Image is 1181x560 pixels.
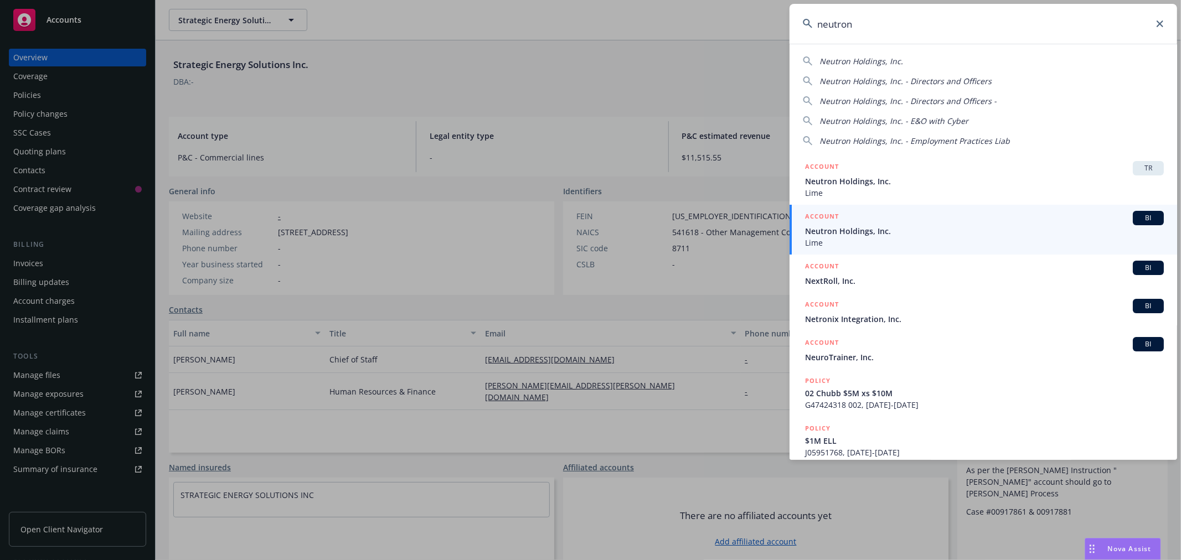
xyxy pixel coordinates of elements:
div: Drag to move [1085,538,1099,559]
a: ACCOUNTBINextRoll, Inc. [790,255,1177,293]
span: Neutron Holdings, Inc. [805,225,1164,237]
span: Neutron Holdings, Inc. - E&O with Cyber [819,116,968,126]
span: $1M ELL [805,435,1164,447]
button: Nova Assist [1085,538,1161,560]
span: Neutron Holdings, Inc. [805,175,1164,187]
span: Neutron Holdings, Inc. - Employment Practices Liab [819,136,1010,146]
h5: ACCOUNT [805,299,839,312]
h5: ACCOUNT [805,261,839,274]
a: ACCOUNTBINetronix Integration, Inc. [790,293,1177,331]
span: J05951768, [DATE]-[DATE] [805,447,1164,458]
a: ACCOUNTBINeutron Holdings, Inc.Lime [790,205,1177,255]
span: Netronix Integration, Inc. [805,313,1164,325]
a: ACCOUNTTRNeutron Holdings, Inc.Lime [790,155,1177,205]
span: NextRoll, Inc. [805,275,1164,287]
span: Lime [805,187,1164,199]
span: BI [1137,339,1159,349]
h5: ACCOUNT [805,337,839,350]
a: ACCOUNTBINeuroTrainer, Inc. [790,331,1177,369]
span: Neutron Holdings, Inc. - Directors and Officers [819,76,992,86]
input: Search... [790,4,1177,44]
span: Lime [805,237,1164,248]
span: Neutron Holdings, Inc. [819,56,903,66]
span: G47424318 002, [DATE]-[DATE] [805,399,1164,411]
span: BI [1137,213,1159,223]
span: BI [1137,263,1159,273]
h5: ACCOUNT [805,161,839,174]
a: POLICY$1M ELLJ05951768, [DATE]-[DATE] [790,417,1177,464]
span: Nova Assist [1108,544,1152,553]
span: BI [1137,301,1159,311]
a: POLICY02 Chubb $5M xs $10MG47424318 002, [DATE]-[DATE] [790,369,1177,417]
span: Neutron Holdings, Inc. - Directors and Officers - [819,96,997,106]
span: 02 Chubb $5M xs $10M [805,387,1164,399]
h5: ACCOUNT [805,211,839,224]
span: NeuroTrainer, Inc. [805,351,1164,363]
h5: POLICY [805,375,831,386]
span: TR [1137,163,1159,173]
h5: POLICY [805,423,831,434]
